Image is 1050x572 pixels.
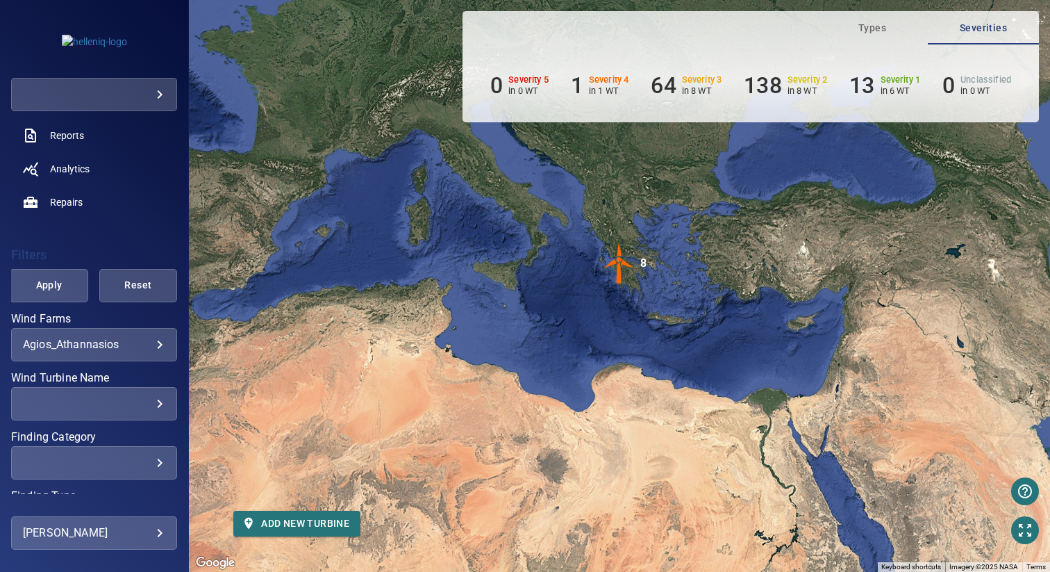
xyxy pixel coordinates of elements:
[682,75,722,85] h6: Severity 3
[949,563,1018,571] span: Imagery ©2025 NASA
[571,72,629,99] li: Severity 4
[490,72,503,99] h6: 0
[490,72,549,99] li: Severity 5
[117,277,160,294] span: Reset
[651,72,722,99] li: Severity 3
[508,75,549,85] h6: Severity 5
[881,75,921,85] h6: Severity 1
[849,72,920,99] li: Severity 1
[50,195,83,209] span: Repairs
[960,85,1011,96] p: in 0 WT
[881,85,921,96] p: in 6 WT
[244,515,349,532] span: Add new turbine
[11,387,177,420] div: Wind Turbine Name
[50,129,84,142] span: Reports
[11,152,177,186] a: analytics noActive
[787,85,828,96] p: in 8 WT
[589,75,629,85] h6: Severity 4
[11,491,177,502] label: Finding Type
[11,432,177,443] label: Finding Category
[599,243,640,286] gmp-advanced-marker: 8
[881,562,941,572] button: Keyboard shortcuts
[744,72,827,99] li: Severity 2
[682,85,722,96] p: in 8 WT
[942,72,955,99] h6: 0
[23,338,165,351] div: Agios_Athannasios
[589,85,629,96] p: in 1 WT
[936,19,1031,37] span: Severities
[50,162,90,176] span: Analytics
[849,72,874,99] h6: 13
[11,186,177,219] a: repairs noActive
[960,75,1011,85] h6: Unclassified
[744,72,781,99] h6: 138
[11,373,177,384] label: Wind Turbine Name
[599,243,640,284] img: windFarmIconCat4.svg
[10,269,87,302] button: Apply
[11,446,177,480] div: Finding Category
[571,72,583,99] h6: 1
[11,119,177,152] a: reports noActive
[192,554,238,572] a: Open this area in Google Maps (opens a new window)
[233,511,360,537] button: Add new turbine
[11,248,177,262] h4: Filters
[640,243,647,284] div: 8
[651,72,676,99] h6: 64
[192,554,238,572] img: Google
[787,75,828,85] h6: Severity 2
[11,328,177,361] div: Wind Farms
[62,35,127,49] img: helleniq-logo
[508,85,549,96] p: in 0 WT
[942,72,1011,99] li: Severity Unclassified
[11,78,177,111] div: helleniq
[11,313,177,325] label: Wind Farms
[99,269,177,302] button: Reset
[825,19,919,37] span: Types
[23,522,165,544] div: [PERSON_NAME]
[1026,563,1046,571] a: Terms (opens in new tab)
[27,277,70,294] span: Apply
